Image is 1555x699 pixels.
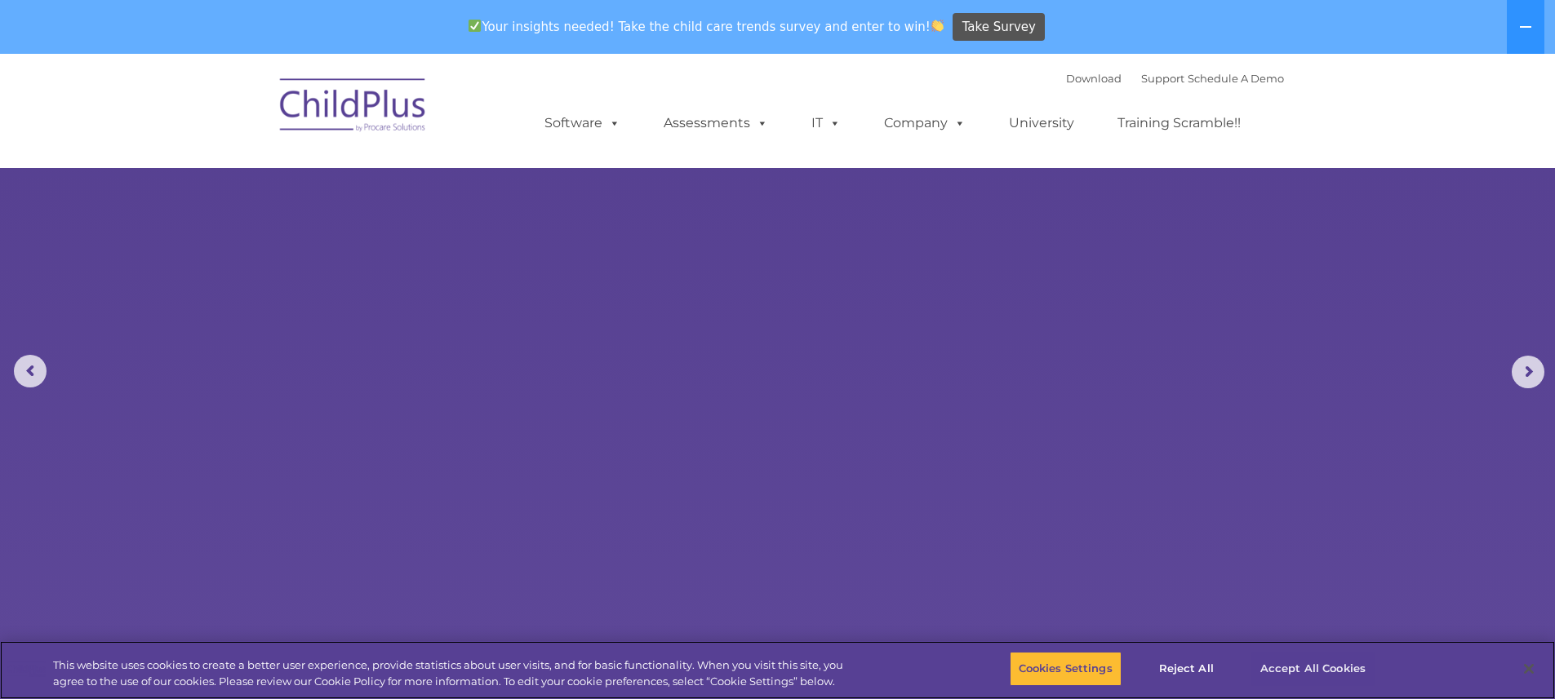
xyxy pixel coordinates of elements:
[53,657,855,689] div: This website uses cookies to create a better user experience, provide statistics about user visit...
[795,107,857,139] a: IT
[469,20,481,32] img: ✅
[931,20,944,32] img: 👏
[1141,72,1184,85] a: Support
[227,108,277,120] span: Last name
[1188,72,1284,85] a: Schedule A Demo
[227,175,296,187] span: Phone number
[1066,72,1284,85] font: |
[953,13,1045,42] a: Take Survey
[1135,652,1237,686] button: Reject All
[528,107,637,139] a: Software
[272,67,435,148] img: ChildPlus by Procare Solutions
[1101,107,1257,139] a: Training Scramble!!
[462,11,951,42] span: Your insights needed! Take the child care trends survey and enter to win!
[868,107,982,139] a: Company
[1066,72,1122,85] a: Download
[993,107,1091,139] a: University
[962,13,1036,42] span: Take Survey
[1511,651,1547,687] button: Close
[1010,652,1122,686] button: Cookies Settings
[1251,652,1375,686] button: Accept All Cookies
[647,107,784,139] a: Assessments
